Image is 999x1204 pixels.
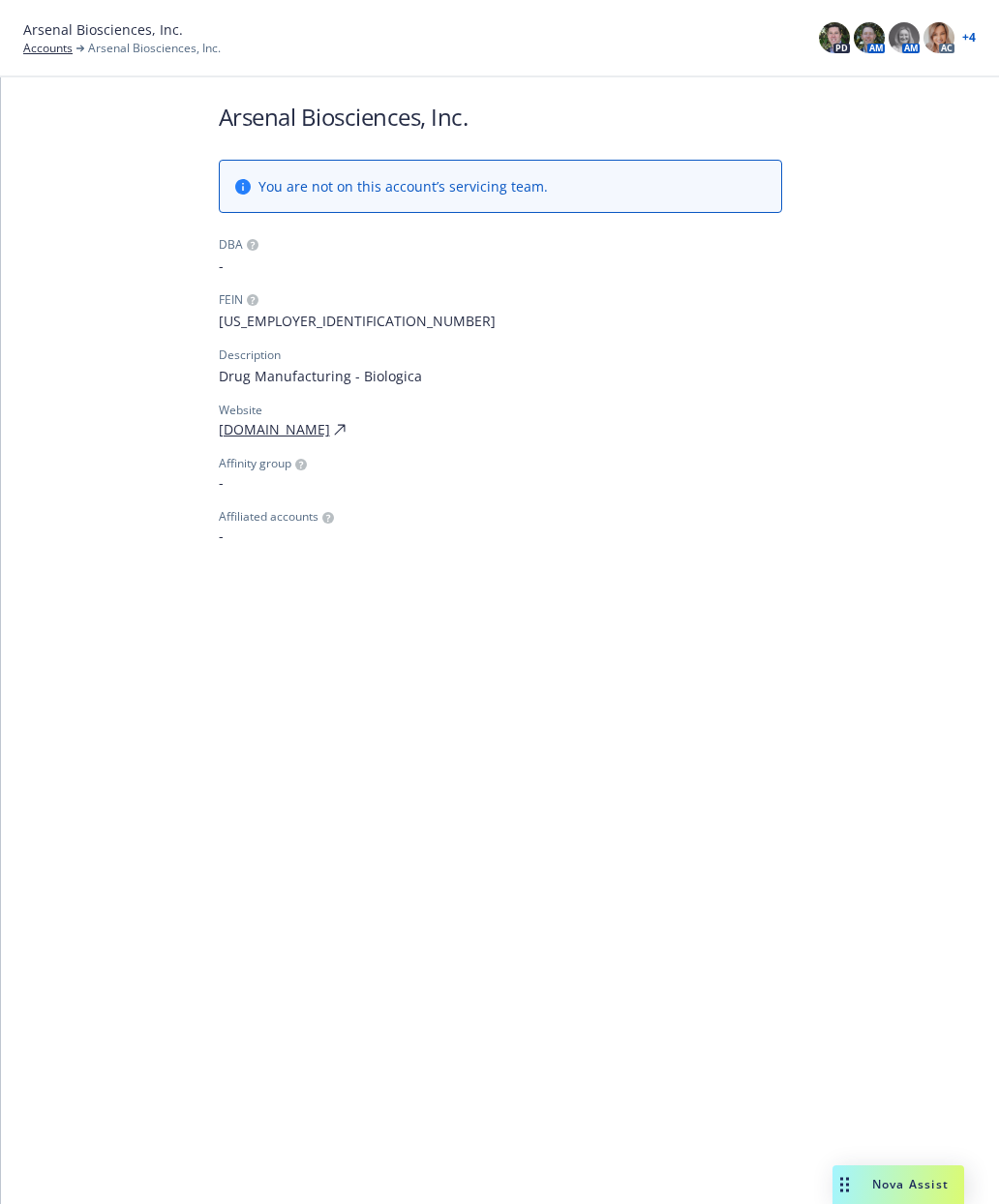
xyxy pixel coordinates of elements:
[258,176,548,196] span: You are not on this account’s servicing team.
[872,1176,949,1192] span: Nova Assist
[219,366,782,386] span: Drug Manufacturing - Biologica
[854,22,885,53] img: photo
[219,291,243,309] div: FEIN
[962,32,976,44] a: + 4
[219,526,782,546] span: -
[219,419,330,439] a: [DOMAIN_NAME]
[219,472,782,493] span: -
[889,22,920,53] img: photo
[219,455,291,472] span: Affinity group
[23,19,183,40] span: Arsenal Biosciences, Inc.
[219,256,782,276] span: -
[219,508,318,526] span: Affiliated accounts
[219,346,281,364] div: Description
[923,22,954,53] img: photo
[219,236,243,254] div: DBA
[832,1165,964,1204] button: Nova Assist
[219,101,782,133] h1: Arsenal Biosciences, Inc.
[219,402,782,419] div: Website
[23,40,73,57] a: Accounts
[219,311,782,331] span: [US_EMPLOYER_IDENTIFICATION_NUMBER]
[819,22,850,53] img: photo
[88,40,221,57] span: Arsenal Biosciences, Inc.
[832,1165,857,1204] div: Drag to move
